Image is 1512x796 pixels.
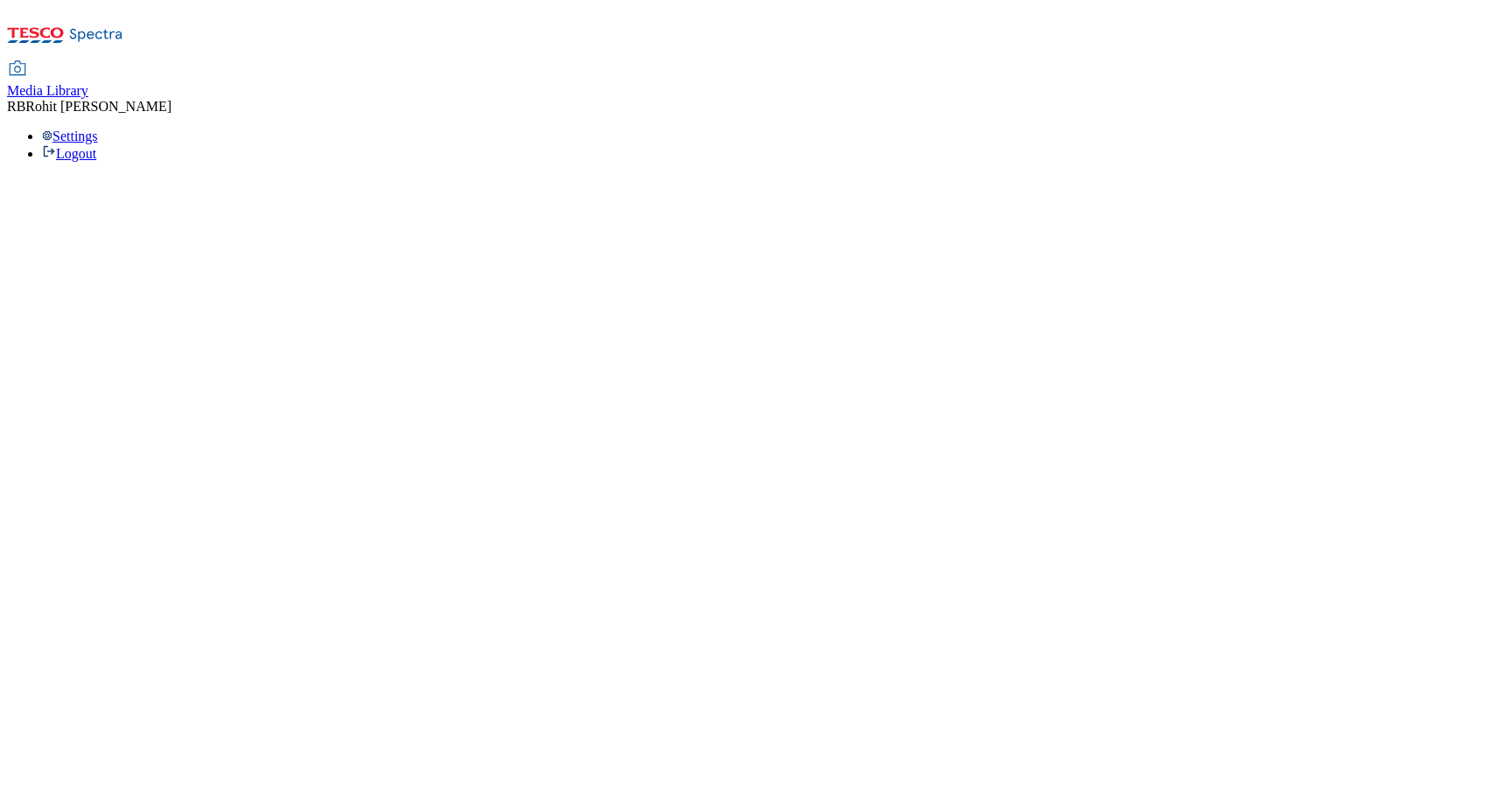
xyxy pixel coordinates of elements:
span: Media Library [7,83,88,98]
span: Rohit [PERSON_NAME] [25,99,171,114]
span: RB [7,99,25,114]
a: Media Library [7,62,88,99]
a: Logout [42,146,96,161]
a: Settings [42,129,98,143]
